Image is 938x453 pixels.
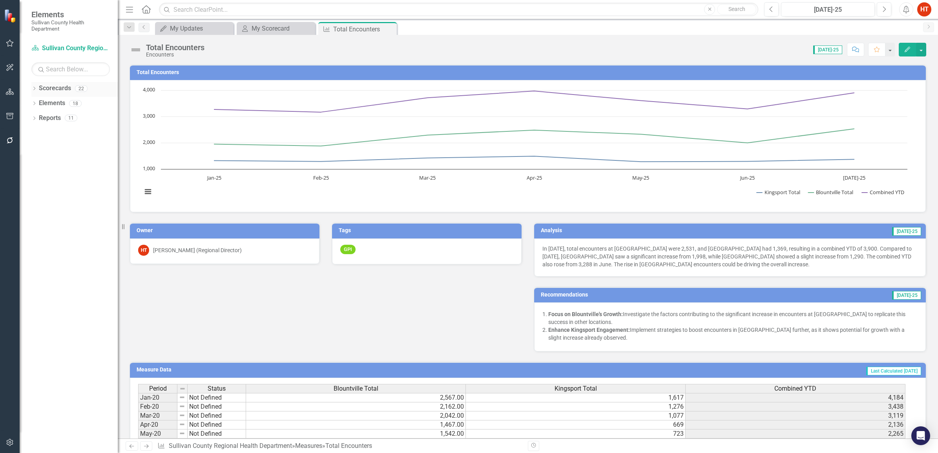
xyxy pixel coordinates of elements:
[31,44,110,53] a: Sullivan County Regional Health Department
[137,367,439,373] h3: Measure Data
[39,84,71,93] a: Scorecards
[206,174,221,181] text: Jan-25
[295,442,322,449] a: Measures
[143,138,155,146] text: 2,000
[138,429,177,438] td: May-20
[548,327,630,333] strong: Enhance Kingsport Engagement:
[143,112,155,119] text: 3,000
[862,189,904,196] button: Show Combined YTD
[548,326,918,342] p: Implement strategies to boost encounters in [GEOGRAPHIC_DATA] further, as it shows potential for ...
[333,24,395,34] div: Total Encounters
[252,24,313,33] div: My Scorecard
[188,393,246,402] td: Not Defined
[179,386,186,392] img: 8DAGhfEEPCf229AAAAAElFTkSuQmCC
[246,429,466,438] td: 1,542.00
[541,227,699,233] h3: Analysis
[246,420,466,429] td: 1,467.00
[917,2,931,16] button: HT
[892,291,921,300] span: [DATE]-25
[527,174,542,181] text: Apr-25
[137,227,316,233] h3: Owner
[466,411,686,420] td: 1,077
[188,420,246,429] td: Not Defined
[466,429,686,438] td: 723
[813,45,842,54] span: [DATE]-25
[130,44,142,56] img: Not Defined
[138,245,149,256] div: HT
[548,310,918,326] p: Investigate the factors contributing to the significant increase in encounters at [GEOGRAPHIC_DAT...
[892,227,921,236] span: [DATE]-25
[911,426,930,445] div: Open Intercom Messenger
[153,246,242,254] div: [PERSON_NAME] (Regional Director)
[757,189,800,196] button: Show Kingsport Total
[179,421,185,428] img: 8DAGhfEEPCf229AAAAAElFTkSuQmCC
[340,245,356,255] span: GPI
[157,442,522,451] div: » »
[138,420,177,429] td: Apr-20
[138,86,911,204] svg: Interactive chart
[188,402,246,411] td: Not Defined
[146,43,204,52] div: Total Encounters
[632,174,649,181] text: May-25
[843,174,865,181] text: [DATE]-25
[138,393,177,402] td: Jan-20
[143,165,155,172] text: 1,000
[169,442,292,449] a: Sullivan County Regional Health Department
[170,24,232,33] div: My Updates
[808,189,854,196] button: Show Blountville Total
[138,402,177,411] td: Feb-20
[555,385,597,392] span: Kingsport Total
[39,114,61,123] a: Reports
[138,438,177,448] td: Jun-20
[39,99,65,108] a: Elements
[179,412,185,418] img: 8DAGhfEEPCf229AAAAAElFTkSuQmCC
[419,174,436,181] text: Mar-25
[717,4,756,15] button: Search
[65,115,77,122] div: 11
[548,311,623,317] strong: Focus on Blountville's Growth:
[142,186,153,197] button: View chart menu, Chart
[784,5,872,15] div: [DATE]-25
[31,19,110,32] small: Sullivan County Health Department
[781,2,875,16] button: [DATE]-25
[466,420,686,429] td: 669
[188,429,246,438] td: Not Defined
[188,438,246,448] td: Not Defined
[728,6,745,12] span: Search
[686,393,905,402] td: 4,184
[774,385,816,392] span: Combined YTD
[138,411,177,420] td: Mar-20
[31,62,110,76] input: Search Below...
[146,52,204,58] div: Encounters
[246,438,466,448] td: 2,070.00
[157,24,232,33] a: My Updates
[686,420,905,429] td: 2,136
[159,3,758,16] input: Search ClearPoint...
[466,402,686,411] td: 1,276
[686,402,905,411] td: 3,438
[686,429,905,438] td: 2,265
[334,385,378,392] span: Blountville Total
[69,100,82,107] div: 18
[239,24,313,33] a: My Scorecard
[325,442,372,449] div: Total Encounters
[542,245,918,268] p: In [DATE], total encounters at [GEOGRAPHIC_DATA] were 2,531, and [GEOGRAPHIC_DATA] had 1,369, res...
[246,411,466,420] td: 2,042.00
[339,227,518,233] h3: Tags
[179,394,185,400] img: 8DAGhfEEPCf229AAAAAElFTkSuQmCC
[137,69,922,75] h3: Total Encounters
[686,438,905,448] td: 3,118
[313,174,329,181] text: Feb-25
[31,10,110,19] span: Elements
[143,86,155,93] text: 4,000
[188,411,246,420] td: Not Defined
[138,86,918,204] div: Chart. Highcharts interactive chart.
[208,385,226,392] span: Status
[466,393,686,402] td: 1,617
[149,385,167,392] span: Period
[739,174,755,181] text: Jun-25
[179,403,185,409] img: 8DAGhfEEPCf229AAAAAElFTkSuQmCC
[686,411,905,420] td: 3,119
[246,393,466,402] td: 2,567.00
